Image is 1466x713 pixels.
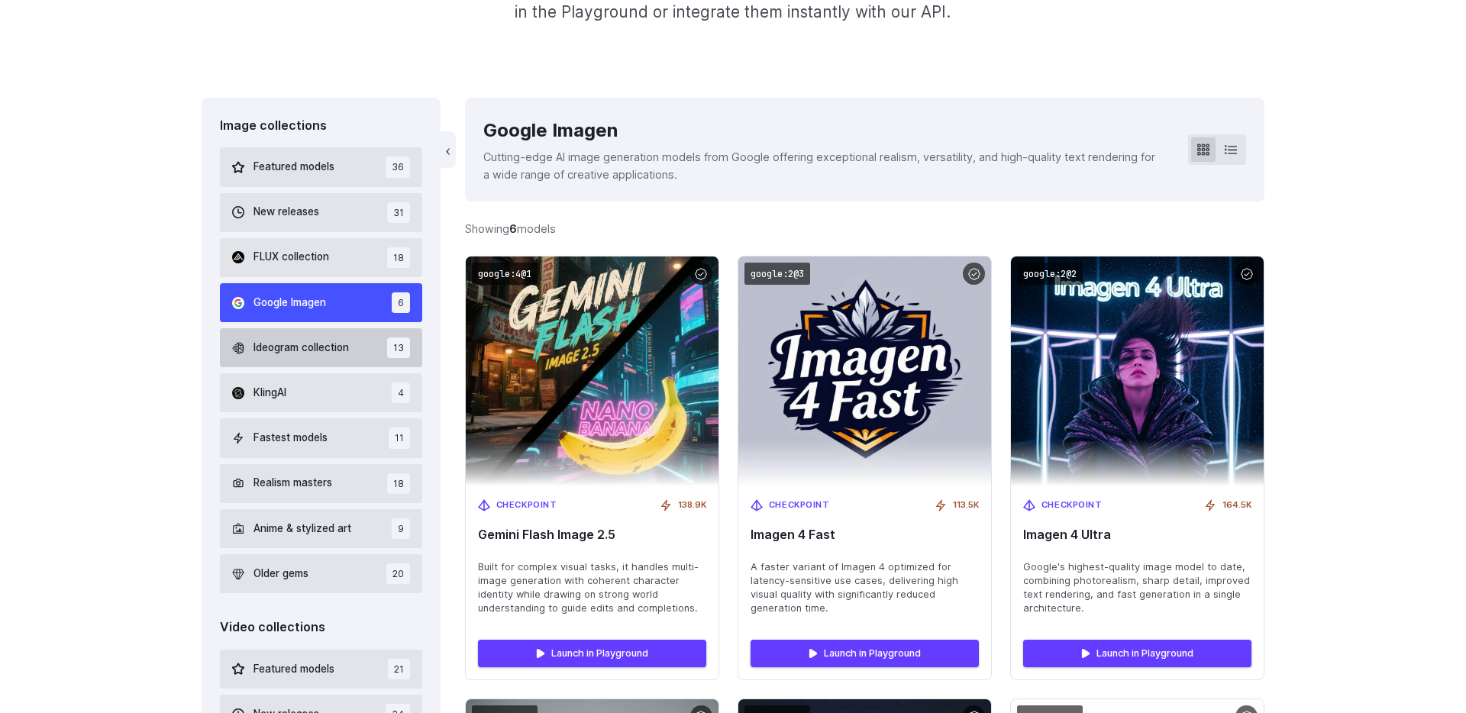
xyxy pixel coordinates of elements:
button: Realism masters 18 [220,464,422,503]
span: 36 [386,156,410,177]
span: Google Imagen [253,295,326,311]
a: Launch in Playground [751,640,979,667]
a: Launch in Playground [1023,640,1251,667]
a: Launch in Playground [478,640,706,667]
span: 31 [387,202,410,223]
button: FLUX collection 18 [220,238,422,277]
button: Featured models 21 [220,650,422,689]
code: google:2@2 [1017,263,1083,285]
span: Imagen 4 Fast [751,527,979,542]
span: Older gems [253,566,308,582]
code: google:2@3 [744,263,810,285]
button: Older gems 20 [220,554,422,593]
span: 6 [392,292,410,313]
button: ‹ [441,131,456,168]
span: Checkpoint [496,498,557,512]
img: Imagen 4 Fast [738,256,991,486]
img: Gemini Flash Image 2.5 [466,256,718,486]
span: Google's highest-quality image model to date, combining photorealism, sharp detail, improved text... [1023,560,1251,615]
button: Fastest models 11 [220,418,422,457]
div: Google Imagen [483,116,1164,145]
button: New releases 31 [220,193,422,232]
span: Built for complex visual tasks, it handles multi-image generation with coherent character identit... [478,560,706,615]
span: 164.5K [1222,498,1251,512]
span: Checkpoint [769,498,830,512]
span: 21 [388,659,410,679]
span: Imagen 4 Ultra [1023,527,1251,542]
button: Featured models 36 [220,147,422,186]
button: Ideogram collection 13 [220,328,422,367]
span: FLUX collection [253,249,329,266]
span: 4 [392,382,410,403]
span: Checkpoint [1041,498,1103,512]
button: Anime & stylized art 9 [220,509,422,548]
span: Anime & stylized art [253,521,351,537]
button: Google Imagen 6 [220,283,422,322]
span: 20 [386,563,410,584]
span: Featured models [253,661,334,678]
button: KlingAI 4 [220,373,422,412]
span: 11 [389,427,410,448]
span: 18 [387,247,410,268]
code: google:4@1 [472,263,538,285]
span: A faster variant of Imagen 4 optimized for latency-sensitive use cases, delivering high visual qu... [751,560,979,615]
span: 13 [387,337,410,358]
span: KlingAI [253,385,286,402]
span: Ideogram collection [253,340,349,356]
div: Showing models [465,220,556,237]
img: Imagen 4 Ultra [1011,256,1264,486]
span: Fastest models [253,430,328,447]
span: 138.9K [678,498,706,512]
span: Gemini Flash Image 2.5 [478,527,706,542]
span: 113.5K [953,498,979,512]
span: Featured models [253,159,334,176]
p: Cutting-edge AI image generation models from Google offering exceptional realism, versatility, an... [483,148,1164,183]
span: Realism masters [253,475,332,492]
span: 18 [387,473,410,494]
div: Video collections [220,618,422,637]
span: 9 [392,518,410,539]
strong: 6 [509,222,517,235]
span: New releases [253,204,319,221]
div: Image collections [220,116,422,136]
